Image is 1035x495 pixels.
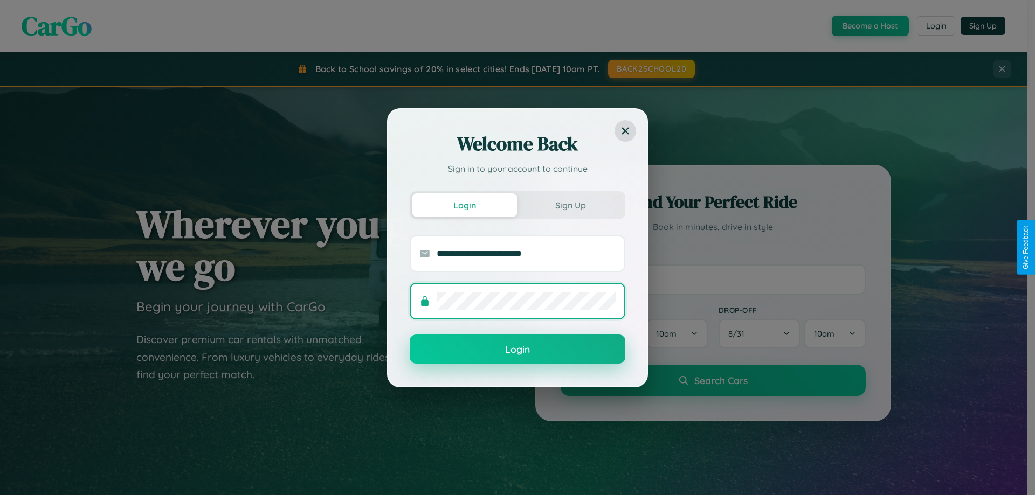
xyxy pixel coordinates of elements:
[410,131,625,157] h2: Welcome Back
[410,334,625,364] button: Login
[517,193,623,217] button: Sign Up
[410,162,625,175] p: Sign in to your account to continue
[1022,226,1030,269] div: Give Feedback
[412,193,517,217] button: Login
